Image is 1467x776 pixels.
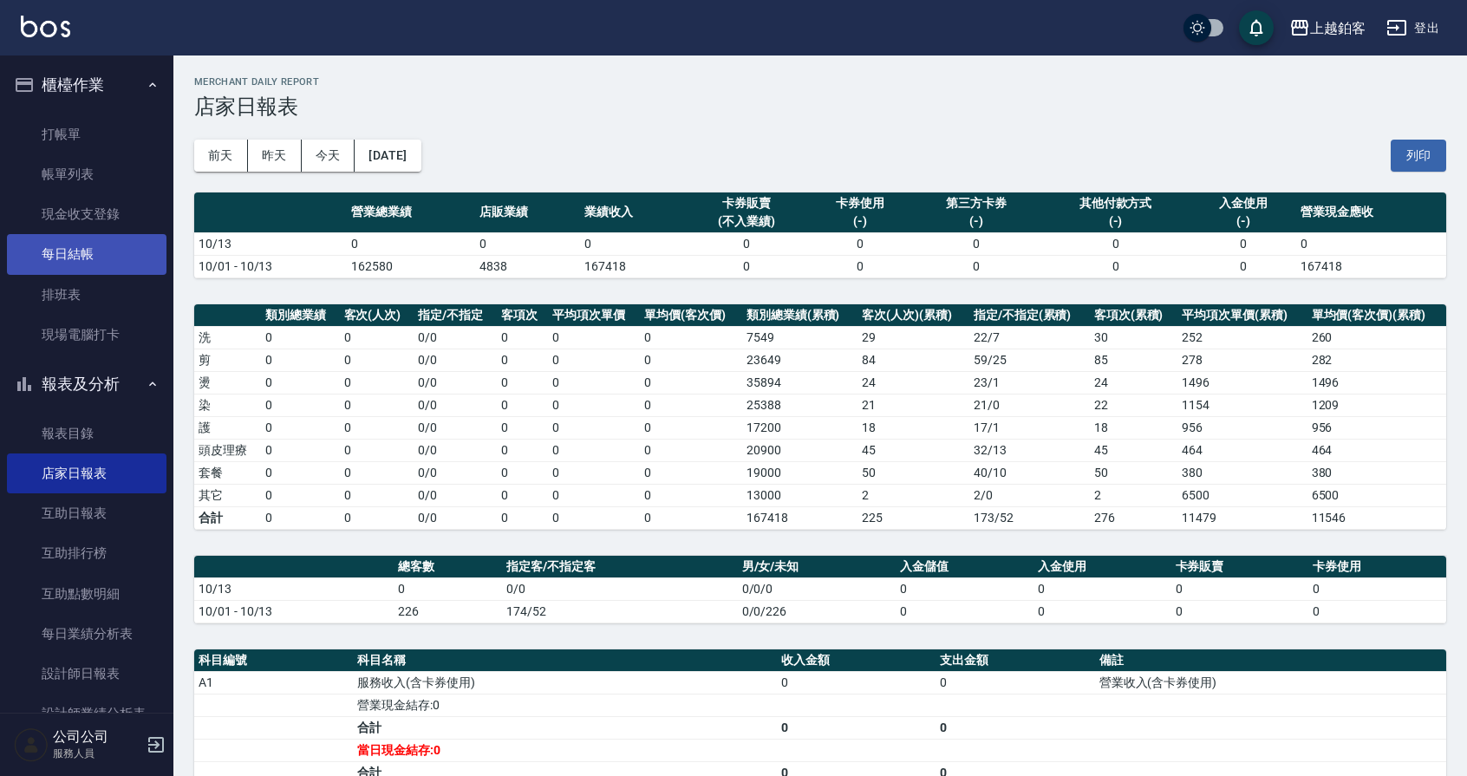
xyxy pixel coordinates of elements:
th: 客次(人次) [340,304,414,327]
td: 174/52 [502,600,738,623]
td: 0 [640,416,741,439]
th: 卡券販賣 [1171,556,1309,578]
td: 0 [548,371,640,394]
h5: 公司公司 [53,728,141,746]
td: 0 [686,232,807,255]
td: 10/01 - 10/13 [194,600,394,623]
div: 其他付款方式 [1045,194,1186,212]
td: 0 / 0 [414,416,497,439]
td: 50 [1090,461,1178,484]
td: 0 [640,461,741,484]
div: 上越鉑客 [1310,17,1366,39]
button: 報表及分析 [7,362,166,407]
td: 0 [340,484,414,506]
td: 25388 [742,394,857,416]
td: 0 [548,506,640,529]
th: 總客數 [394,556,502,578]
div: 入金使用 [1195,194,1292,212]
a: 帳單列表 [7,154,166,194]
td: 380 [1307,461,1446,484]
td: 6500 [1177,484,1307,506]
td: 0 [497,506,548,529]
td: 0/0/226 [738,600,896,623]
td: 2 [1090,484,1178,506]
th: 科目名稱 [353,649,777,672]
th: 科目編號 [194,649,353,672]
td: 0/0 [502,577,738,600]
td: 260 [1307,326,1446,349]
td: 0 [340,326,414,349]
td: A1 [194,671,353,694]
td: 0 [340,416,414,439]
td: 0 [261,326,339,349]
td: 0 [807,232,913,255]
td: 0 [261,439,339,461]
td: 24 [857,371,969,394]
td: 252 [1177,326,1307,349]
td: 11546 [1307,506,1446,529]
td: 0 [340,349,414,371]
td: 0 / 0 [414,326,497,349]
a: 互助日報表 [7,493,166,533]
td: 0 [1040,232,1190,255]
td: 10/13 [194,577,394,600]
td: 0 [394,577,502,600]
td: 167418 [580,255,686,277]
th: 客項次 [497,304,548,327]
td: 30 [1090,326,1178,349]
div: (不入業績) [690,212,803,231]
td: 0 [777,716,936,739]
td: 0 [340,439,414,461]
td: 0 [1171,600,1309,623]
td: 7549 [742,326,857,349]
td: 17200 [742,416,857,439]
td: 11479 [1177,506,1307,529]
td: 956 [1307,416,1446,439]
td: 營業收入(含卡券使用) [1095,671,1446,694]
td: 22 / 7 [969,326,1090,349]
td: 0 [1033,600,1171,623]
td: 0 [548,484,640,506]
th: 收入金額 [777,649,936,672]
a: 設計師業績分析表 [7,694,166,734]
td: 0 [548,349,640,371]
td: 1209 [1307,394,1446,416]
td: 167418 [742,506,857,529]
div: (-) [1045,212,1186,231]
td: 0 [340,461,414,484]
div: (-) [1195,212,1292,231]
td: 380 [1177,461,1307,484]
td: 0 [340,394,414,416]
td: 464 [1177,439,1307,461]
td: 167418 [1296,255,1446,277]
td: 0 [1308,600,1446,623]
img: Logo [21,16,70,37]
td: 0 [640,394,741,416]
td: 0 / 0 [414,461,497,484]
td: 276 [1090,506,1178,529]
td: 59 / 25 [969,349,1090,371]
td: 0 [497,439,548,461]
th: 店販業績 [475,192,581,233]
td: 頭皮理療 [194,439,261,461]
td: 0 [777,671,936,694]
td: 0 [261,349,339,371]
td: 84 [857,349,969,371]
td: 0 [580,232,686,255]
td: 162580 [347,255,474,277]
td: 0 [913,232,1040,255]
td: 282 [1307,349,1446,371]
td: 0 [686,255,807,277]
td: 燙 [194,371,261,394]
td: 13000 [742,484,857,506]
td: 0 [896,577,1033,600]
td: 0 [640,349,741,371]
td: 0 [261,371,339,394]
a: 現金收支登錄 [7,194,166,234]
td: 0 [640,439,741,461]
td: 合計 [194,506,261,529]
p: 服務人員 [53,746,141,761]
button: 列印 [1391,140,1446,172]
td: 0 [347,232,474,255]
td: 0 [261,394,339,416]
